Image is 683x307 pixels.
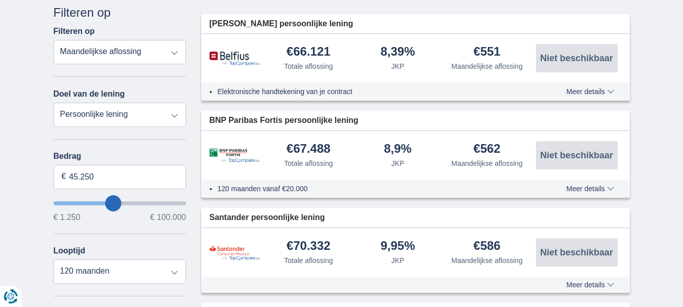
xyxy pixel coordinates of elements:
[391,158,404,168] div: JKP
[540,54,613,63] span: Niet beschikbaar
[54,4,187,21] div: Filteren op
[150,213,186,222] span: € 100.000
[381,240,415,253] div: 9,95%
[540,248,613,257] span: Niet beschikbaar
[474,46,500,59] div: €551
[217,86,529,97] li: Elektronische handtekening van je contract
[536,141,618,169] button: Niet beschikbaar
[284,255,333,266] div: Totale aflossing
[559,185,621,193] button: Meer details
[536,44,618,72] button: Niet beschikbaar
[287,46,331,59] div: €66.121
[287,240,331,253] div: €70.332
[381,46,415,59] div: 8,39%
[209,51,260,66] img: product.pl.alt Belfius
[451,61,523,71] div: Maandelijkse aflossing
[559,87,621,96] button: Meer details
[384,143,412,156] div: 8,9%
[217,184,529,194] li: 120 maanden vanaf €20.000
[566,88,614,95] span: Meer details
[62,171,66,183] span: €
[566,281,614,288] span: Meer details
[287,143,331,156] div: €67.488
[566,185,614,192] span: Meer details
[54,152,187,161] label: Bedrag
[54,201,187,205] input: wantToBorrow
[559,281,621,289] button: Meer details
[54,213,80,222] span: € 1.250
[209,148,260,163] img: product.pl.alt BNP Paribas Fortis
[54,90,125,99] label: Doel van de lening
[209,115,358,126] span: BNP Paribas Fortis persoonlijke lening
[451,255,523,266] div: Maandelijkse aflossing
[391,255,404,266] div: JKP
[536,238,618,267] button: Niet beschikbaar
[540,151,613,160] span: Niet beschikbaar
[474,143,500,156] div: €562
[54,246,85,255] label: Looptijd
[391,61,404,71] div: JKP
[284,158,333,168] div: Totale aflossing
[209,245,260,260] img: product.pl.alt Santander
[284,61,333,71] div: Totale aflossing
[474,240,500,253] div: €586
[209,18,353,30] span: [PERSON_NAME] persoonlijke lening
[451,158,523,168] div: Maandelijkse aflossing
[54,27,95,36] label: Filteren op
[209,212,325,224] span: Santander persoonlijke lening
